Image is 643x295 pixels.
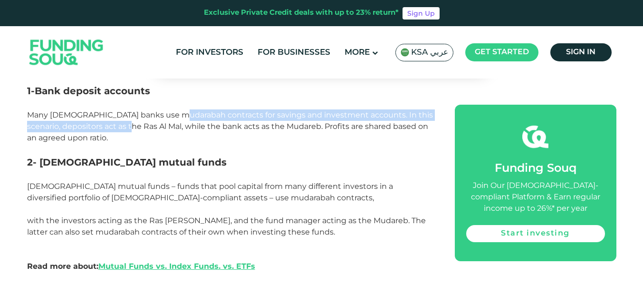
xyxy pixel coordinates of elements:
span: Read more about: [27,262,255,271]
img: Logo [20,29,113,77]
span: KSA عربي [411,47,448,58]
span: Sign in [566,49,595,56]
a: Start investing [466,225,605,242]
span: 2- [DEMOGRAPHIC_DATA] mutual funds [27,157,227,168]
span: 1-Bank deposit accounts [27,85,150,97]
span: Get started [475,49,529,56]
span: [DEMOGRAPHIC_DATA] mutual funds – funds that pool capital from many different investors in a dive... [27,182,393,202]
span: Funding Souq [495,163,576,174]
span: More [345,49,370,57]
span: Many [DEMOGRAPHIC_DATA] banks use mudarabah contracts for savings and investment accounts. In thi... [27,110,433,142]
a: Sign Up [403,7,440,20]
a: For Investors [173,45,246,60]
img: SA Flag [401,48,409,57]
span: with the investors acting as the Ras [PERSON_NAME], and the fund manager acting as the Mudareb. T... [27,216,426,236]
div: Join Our [DEMOGRAPHIC_DATA]-compliant Platform & Earn regular income up to 26%* per year [466,180,605,215]
a: Mutual Funds vs. Index Funds. vs. ETFs [98,262,255,271]
img: fsicon [522,124,548,150]
a: Sign in [550,43,612,61]
a: For Businesses [255,45,333,60]
div: Exclusive Private Credit deals with up to 23% return* [204,8,399,19]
